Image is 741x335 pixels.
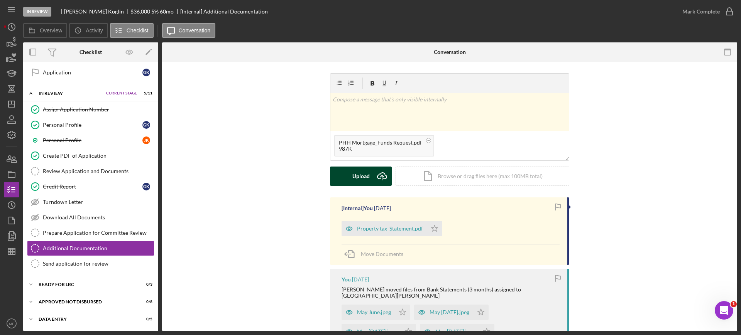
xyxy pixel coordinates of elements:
a: Review Application and Documents [27,163,154,179]
span: Current Stage [106,91,137,96]
div: Review Application and Documents [43,168,154,174]
text: MF [9,322,14,326]
div: 5 % [151,8,159,15]
div: PHH Mortgage_Funds Request.pdf [339,140,422,146]
a: Download All Documents [27,210,154,225]
div: [PERSON_NAME] Koglin [64,8,130,15]
button: Move Documents [342,244,411,264]
div: 987K [339,146,422,152]
div: [PERSON_NAME] moved files from Bank Statements (3 months) assigned to [GEOGRAPHIC_DATA][PERSON_NAME] [342,286,560,299]
time: 2025-10-06 22:24 [374,205,391,211]
div: [Internal] You [342,205,373,211]
a: Assign Application Number [27,102,154,117]
div: Credit Report [43,183,142,190]
div: 5 / 11 [139,91,152,96]
a: ApplicationGK [27,65,154,80]
div: Assign Application Number [43,106,154,113]
div: Personal Profile [43,122,142,128]
div: Upload [352,167,370,186]
time: 2025-10-03 22:54 [352,276,369,283]
div: In Review [23,7,51,17]
div: Download All Documents [43,214,154,221]
label: Overview [40,27,62,34]
div: 0 / 8 [139,300,152,304]
div: Personal Profile [43,137,142,143]
div: May [DATE].jpeg [357,328,397,335]
div: Additional Documentation [43,245,154,251]
div: 0 / 5 [139,317,152,322]
button: May [DATE].jpeg [414,305,489,320]
div: Conversation [434,49,466,55]
button: Property tax_Statement.pdf [342,221,442,236]
a: Additional Documentation [27,241,154,256]
a: Prepare Application for Committee Review [27,225,154,241]
div: May [DATE].jpeg [430,309,469,315]
label: Conversation [179,27,211,34]
div: 0 / 3 [139,282,152,287]
div: Send application for review [43,261,154,267]
a: Turndown Letter [27,194,154,210]
div: G K [142,183,150,190]
button: Overview [23,23,67,38]
div: Application [43,69,142,76]
div: G K [142,69,150,76]
span: 1 [731,301,737,307]
a: Personal ProfileJK [27,133,154,148]
button: Checklist [110,23,154,38]
div: You [342,276,351,283]
div: May [DATE].jpeg [435,328,475,335]
a: Send application for review [27,256,154,271]
div: Data Entry [39,317,133,322]
button: Upload [330,167,392,186]
div: Ready for LRC [39,282,133,287]
span: Move Documents [361,251,403,257]
div: G K [142,121,150,129]
button: Conversation [162,23,216,38]
div: In Review [39,91,102,96]
iframe: Intercom live chat [715,301,733,320]
div: Turndown Letter [43,199,154,205]
div: J K [142,136,150,144]
button: MF [4,316,19,331]
div: Mark Complete [682,4,720,19]
div: Create PDF of Application [43,153,154,159]
button: May June.jpeg [342,305,410,320]
a: Credit ReportGK [27,179,154,194]
div: Property tax_Statement.pdf [357,226,423,232]
div: Prepare Application for Committee Review [43,230,154,236]
div: 60 mo [160,8,174,15]
label: Checklist [127,27,149,34]
div: Approved Not Disbursed [39,300,133,304]
a: Personal ProfileGK [27,117,154,133]
label: Activity [86,27,103,34]
div: [Internal] Additional Documentation [180,8,268,15]
div: May June.jpeg [357,309,391,315]
button: Mark Complete [675,4,737,19]
button: Activity [69,23,108,38]
a: Create PDF of Application [27,148,154,163]
span: $36,000 [130,8,150,15]
div: Checklist [80,49,102,55]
